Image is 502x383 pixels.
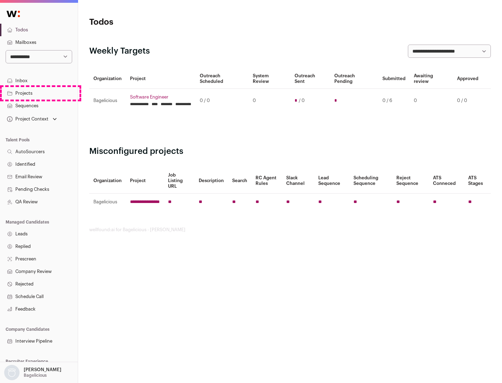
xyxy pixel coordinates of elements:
td: 0 / 0 [453,89,482,113]
p: [PERSON_NAME] [24,367,61,373]
th: Reject Sequence [392,168,429,194]
th: Outreach Sent [290,69,330,89]
th: Job Listing URL [164,168,195,194]
td: Bagelicious [89,194,126,211]
th: ATS Stages [464,168,491,194]
th: Slack Channel [282,168,314,194]
th: Outreach Scheduled [196,69,249,89]
th: Description [195,168,228,194]
h2: Misconfigured projects [89,146,491,157]
td: Bagelicious [89,89,126,113]
th: Approved [453,69,482,89]
th: Outreach Pending [330,69,378,89]
th: System Review [249,69,290,89]
img: Wellfound [3,7,24,21]
th: Lead Sequence [314,168,349,194]
td: 0 / 6 [378,89,410,113]
button: Open dropdown [3,365,63,380]
footer: wellfound:ai for Bagelicious - [PERSON_NAME] [89,227,491,233]
p: Bagelicious [24,373,47,378]
th: Submitted [378,69,410,89]
th: Project [126,69,196,89]
td: 0 [249,89,290,113]
th: Search [228,168,251,194]
th: Project [126,168,164,194]
td: 0 / 0 [196,89,249,113]
th: RC Agent Rules [251,168,282,194]
a: Software Engineer [130,94,191,100]
span: / 0 [299,98,305,103]
h2: Weekly Targets [89,46,150,57]
div: Project Context [6,116,48,122]
button: Open dropdown [6,114,58,124]
img: nopic.png [4,365,20,380]
td: 0 [410,89,453,113]
th: Awaiting review [410,69,453,89]
th: Organization [89,168,126,194]
th: ATS Conneced [429,168,464,194]
h1: Todos [89,17,223,28]
th: Organization [89,69,126,89]
th: Scheduling Sequence [349,168,392,194]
